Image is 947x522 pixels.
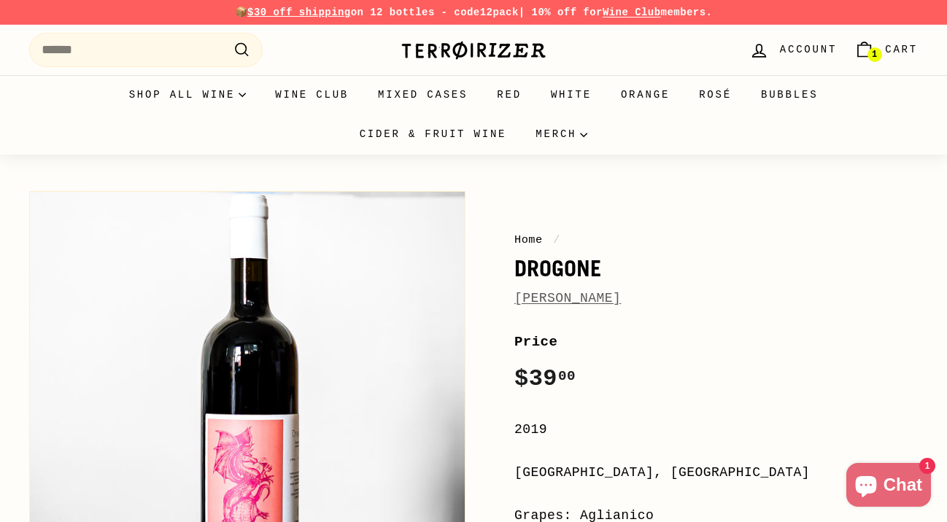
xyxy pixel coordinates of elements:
[482,75,536,114] a: Red
[521,114,602,154] summary: Merch
[514,331,918,353] label: Price
[260,75,363,114] a: Wine Club
[514,462,918,483] div: [GEOGRAPHIC_DATA], [GEOGRAPHIC_DATA]
[549,233,564,246] span: /
[363,75,482,114] a: Mixed Cases
[345,114,522,154] a: Cider & Fruit Wine
[746,75,832,114] a: Bubbles
[536,75,606,114] a: White
[29,4,918,20] p: 📦 on 12 bottles - code | 10% off for members.
[514,365,576,392] span: $39
[115,75,261,114] summary: Shop all wine
[514,256,918,281] h1: Drogone
[606,75,684,114] a: Orange
[603,7,661,18] a: Wine Club
[514,233,543,246] a: Home
[684,75,746,114] a: Rosé
[741,28,846,71] a: Account
[885,42,918,58] span: Cart
[247,7,351,18] span: $30 off shipping
[842,463,935,510] inbox-online-store-chat: Shopify online store chat
[780,42,837,58] span: Account
[514,419,918,440] div: 2019
[558,368,576,384] sup: 00
[480,7,519,18] strong: 12pack
[846,28,927,71] a: Cart
[872,50,877,60] span: 1
[514,291,621,305] a: [PERSON_NAME]
[514,231,918,249] nav: breadcrumbs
